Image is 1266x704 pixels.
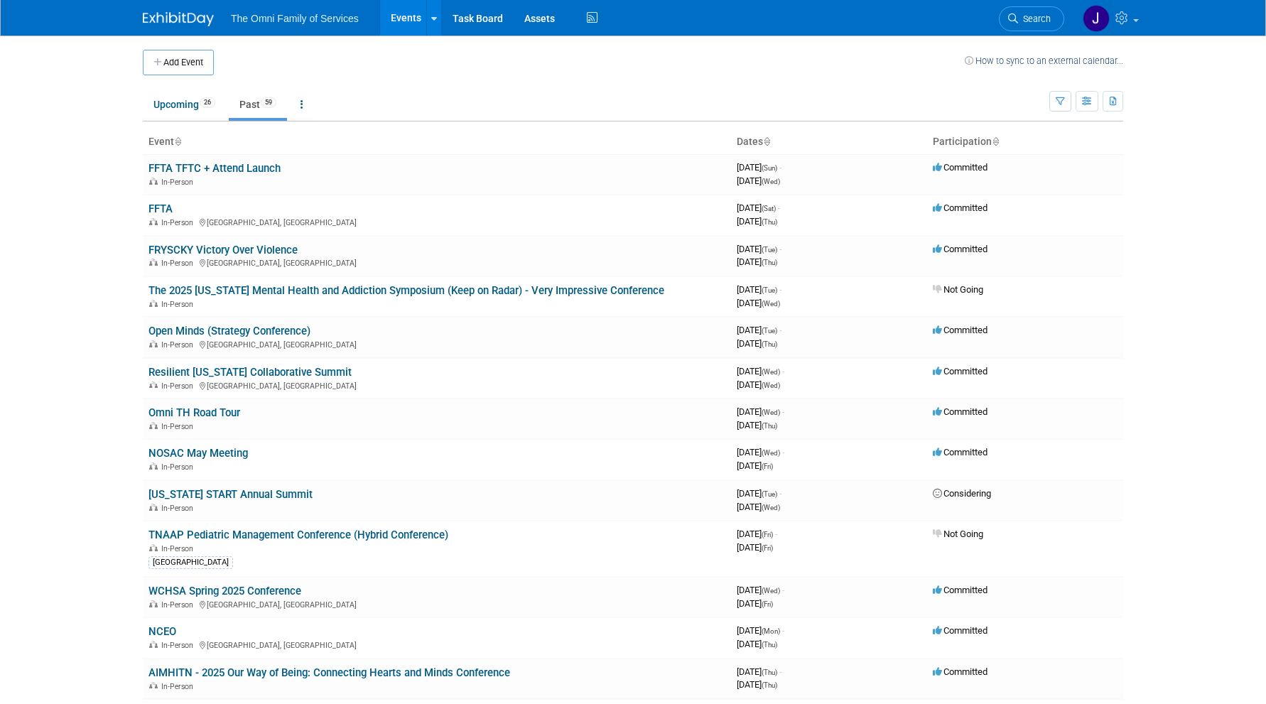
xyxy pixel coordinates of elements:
span: [DATE] [737,202,780,213]
div: [GEOGRAPHIC_DATA], [GEOGRAPHIC_DATA] [148,598,725,610]
a: The 2025 [US_STATE] Mental Health and Addiction Symposium (Keep on Radar) - Very Impressive Confe... [148,284,664,297]
a: [US_STATE] START Annual Summit [148,488,313,501]
span: (Wed) [762,381,780,389]
span: In-Person [161,462,198,472]
span: Committed [933,325,988,335]
img: In-Person Event [149,422,158,429]
a: AIMHITN - 2025 Our Way of Being: Connecting Hearts and Minds Conference [148,666,510,679]
img: In-Person Event [149,641,158,648]
span: [DATE] [737,529,777,539]
span: [DATE] [737,420,777,430]
a: Search [999,6,1064,31]
span: (Thu) [762,218,777,226]
span: Committed [933,666,988,677]
span: - [782,447,784,457]
a: Upcoming26 [143,91,226,118]
span: [DATE] [737,639,777,649]
th: Event [143,130,731,154]
span: (Tue) [762,327,777,335]
span: In-Person [161,422,198,431]
span: [DATE] [737,625,784,636]
span: In-Person [161,259,198,268]
span: In-Person [161,300,198,309]
a: How to sync to an external calendar... [965,55,1123,66]
span: In-Person [161,504,198,513]
img: In-Person Event [149,504,158,511]
a: Open Minds (Strategy Conference) [148,325,310,337]
span: 59 [261,97,276,108]
div: [GEOGRAPHIC_DATA], [GEOGRAPHIC_DATA] [148,379,725,391]
span: (Tue) [762,490,777,498]
span: In-Person [161,641,198,650]
div: [GEOGRAPHIC_DATA], [GEOGRAPHIC_DATA] [148,256,725,268]
span: Committed [933,447,988,457]
span: [DATE] [737,502,780,512]
img: Jennifer Wigal [1083,5,1110,32]
span: (Wed) [762,408,780,416]
span: (Wed) [762,178,780,185]
a: WCHSA Spring 2025 Conference [148,585,301,597]
span: (Thu) [762,340,777,348]
th: Dates [731,130,927,154]
span: (Thu) [762,668,777,676]
span: - [782,625,784,636]
span: - [779,666,781,677]
img: In-Person Event [149,340,158,347]
span: [DATE] [737,298,780,308]
span: (Wed) [762,504,780,511]
span: [DATE] [737,162,781,173]
span: [DATE] [737,284,781,295]
a: FRYSCKY Victory Over Violence [148,244,298,256]
span: (Wed) [762,300,780,308]
span: (Wed) [762,587,780,595]
div: [GEOGRAPHIC_DATA], [GEOGRAPHIC_DATA] [148,338,725,350]
span: Committed [933,202,988,213]
span: - [779,244,781,254]
span: In-Person [161,340,198,350]
img: ExhibitDay [143,12,214,26]
span: Committed [933,406,988,417]
span: - [778,202,780,213]
span: (Thu) [762,259,777,266]
span: In-Person [161,544,198,553]
span: (Fri) [762,531,773,538]
span: - [782,366,784,377]
span: (Fri) [762,600,773,608]
a: NOSAC May Meeting [148,447,248,460]
img: In-Person Event [149,259,158,266]
span: (Fri) [762,544,773,552]
img: In-Person Event [149,178,158,185]
span: Committed [933,366,988,377]
a: NCEO [148,625,176,638]
span: [DATE] [737,256,777,267]
span: Not Going [933,529,983,539]
img: In-Person Event [149,462,158,470]
span: In-Person [161,218,198,227]
span: [DATE] [737,366,784,377]
span: [DATE] [737,585,784,595]
span: Committed [933,244,988,254]
span: Committed [933,162,988,173]
button: Add Event [143,50,214,75]
span: (Tue) [762,246,777,254]
span: - [775,529,777,539]
span: In-Person [161,381,198,391]
span: [DATE] [737,338,777,349]
span: - [779,325,781,335]
span: Committed [933,625,988,636]
span: (Tue) [762,286,777,294]
a: Sort by Participation Type [992,136,999,147]
img: In-Person Event [149,218,158,225]
span: In-Person [161,682,198,691]
span: (Sun) [762,164,777,172]
a: FFTA TFTC + Attend Launch [148,162,281,175]
div: [GEOGRAPHIC_DATA], [GEOGRAPHIC_DATA] [148,639,725,650]
span: [DATE] [737,679,777,690]
span: Not Going [933,284,983,295]
span: - [779,284,781,295]
span: [DATE] [737,542,773,553]
span: (Thu) [762,641,777,649]
img: In-Person Event [149,600,158,607]
span: - [782,585,784,595]
span: - [782,406,784,417]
